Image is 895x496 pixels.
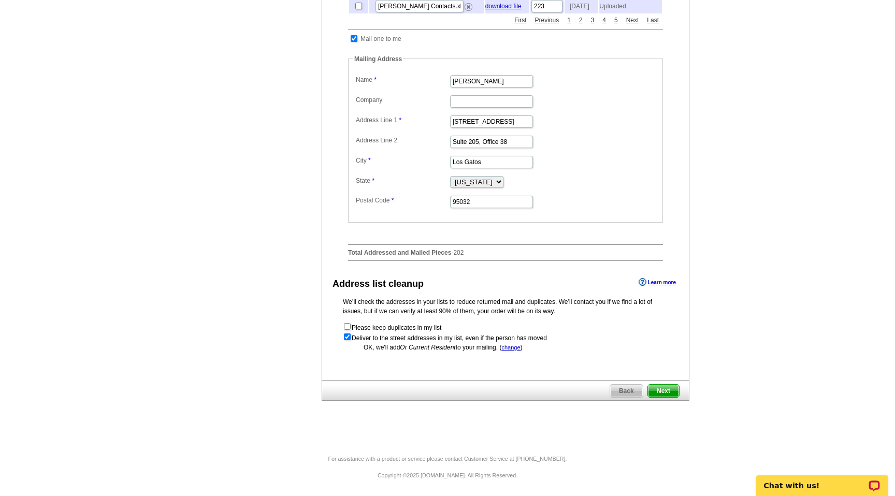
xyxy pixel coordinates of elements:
[610,385,643,397] span: Back
[600,16,609,25] a: 4
[648,385,679,397] span: Next
[485,3,522,10] a: download file
[356,95,449,105] label: Company
[356,176,449,185] label: State
[343,322,668,343] form: Please keep duplicates in my list Deliver to the street addresses in my list, even if the person ...
[356,136,449,145] label: Address Line 2
[453,249,464,256] span: 202
[465,3,472,11] img: delete.png
[348,249,451,256] strong: Total Addressed and Mailed Pieces
[532,16,562,25] a: Previous
[512,16,529,25] a: First
[353,54,403,64] legend: Mailing Address
[360,34,402,44] td: Mail one to me
[612,16,620,25] a: 5
[576,16,585,25] a: 2
[639,278,676,286] a: Learn more
[343,297,668,316] p: We’ll check the addresses in your lists to reduce returned mail and duplicates. We’ll contact you...
[644,16,661,25] a: Last
[333,277,424,291] div: Address list cleanup
[356,156,449,165] label: City
[610,384,643,398] a: Back
[501,344,520,351] a: change
[343,343,668,352] div: OK, we'll add to your mailing. ( )
[356,75,449,84] label: Name
[465,1,472,8] a: Remove this list
[565,16,573,25] a: 1
[400,344,455,351] span: Or Current Resident
[356,115,449,125] label: Address Line 1
[356,196,449,205] label: Postal Code
[749,463,895,496] iframe: LiveChat chat widget
[624,16,642,25] a: Next
[588,16,597,25] a: 3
